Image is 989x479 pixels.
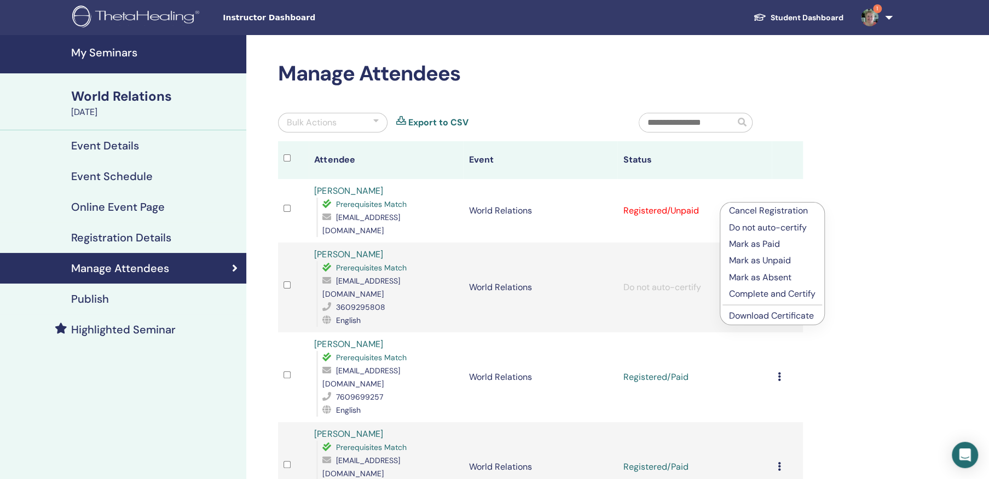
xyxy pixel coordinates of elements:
[322,212,400,235] span: [EMAIL_ADDRESS][DOMAIN_NAME]
[336,263,406,273] span: Prerequisites Match
[729,271,816,284] p: Mark as Absent
[729,204,816,217] p: Cancel Registration
[65,87,246,119] a: World Relations[DATE]
[617,141,772,179] th: Status
[952,442,978,468] div: Open Intercom Messenger
[729,287,816,301] p: Complete and Certify
[336,302,385,312] span: 3609295808
[287,116,337,129] div: Bulk Actions
[873,4,882,13] span: 1
[729,310,814,321] a: Download Certificate
[322,276,400,299] span: [EMAIL_ADDRESS][DOMAIN_NAME]
[71,231,171,244] h4: Registration Details
[71,106,240,119] div: [DATE]
[309,141,463,179] th: Attendee
[336,442,406,452] span: Prerequisites Match
[71,46,240,59] h4: My Seminars
[71,170,153,183] h4: Event Schedule
[322,366,400,389] span: [EMAIL_ADDRESS][DOMAIN_NAME]
[71,262,169,275] h4: Manage Attendees
[72,5,203,30] img: logo.png
[314,338,383,350] a: [PERSON_NAME]
[744,8,852,28] a: Student Dashboard
[223,12,387,24] span: Instructor Dashboard
[463,243,617,332] td: World Relations
[336,392,383,402] span: 7609699257
[71,87,240,106] div: World Relations
[322,455,400,478] span: [EMAIL_ADDRESS][DOMAIN_NAME]
[71,323,176,336] h4: Highlighted Seminar
[71,200,165,213] h4: Online Event Page
[753,13,766,22] img: graduation-cap-white.svg
[278,61,803,86] h2: Manage Attendees
[71,139,139,152] h4: Event Details
[336,315,360,325] span: English
[729,254,816,267] p: Mark as Unpaid
[71,292,109,305] h4: Publish
[336,199,406,209] span: Prerequisites Match
[729,221,816,234] p: Do not auto-certify
[463,179,617,243] td: World Relations
[861,9,878,26] img: default.png
[314,428,383,440] a: [PERSON_NAME]
[314,185,383,197] a: [PERSON_NAME]
[463,141,617,179] th: Event
[408,116,469,129] a: Export to CSV
[336,353,406,362] span: Prerequisites Match
[336,405,360,415] span: English
[463,332,617,422] td: World Relations
[729,238,816,251] p: Mark as Paid
[314,249,383,260] a: [PERSON_NAME]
